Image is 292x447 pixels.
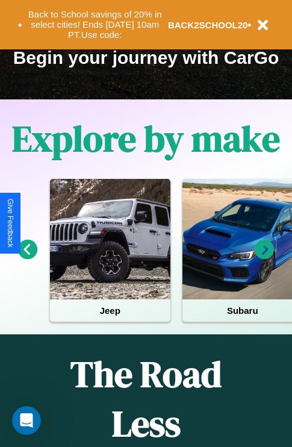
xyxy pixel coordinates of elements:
b: BACK2SCHOOL20 [168,20,248,30]
iframe: Intercom live chat [12,406,41,435]
div: Give Feedback [6,199,14,248]
h1: Explore by make [12,114,280,163]
h4: Jeep [50,299,170,322]
button: Back to School savings of 20% in select cities! Ends [DATE] 10am PT.Use code: [22,6,168,43]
